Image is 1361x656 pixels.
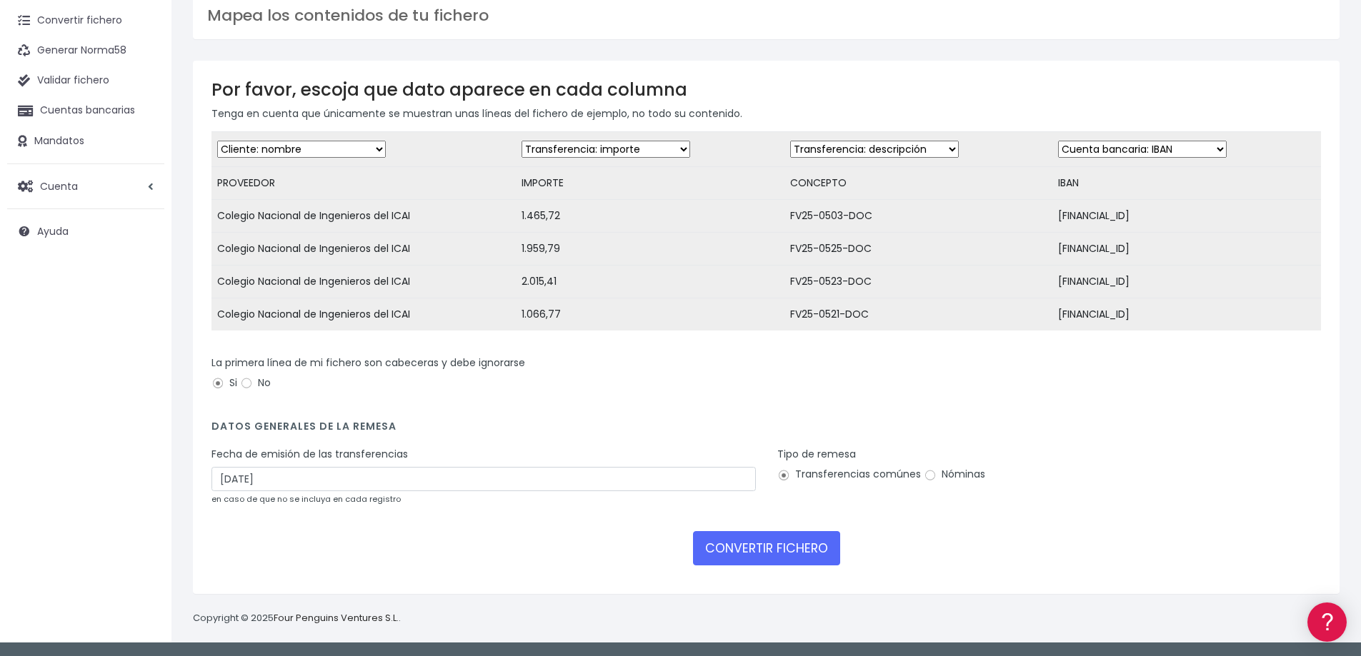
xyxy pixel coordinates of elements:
[211,233,516,266] td: Colegio Nacional de Ingenieros del ICAI
[784,167,1053,200] td: CONCEPTO
[14,247,271,269] a: Perfiles de empresas
[924,467,985,482] label: Nóminas
[516,167,784,200] td: IMPORTE
[516,233,784,266] td: 1.959,79
[7,96,164,126] a: Cuentas bancarias
[1052,233,1321,266] td: [FINANCIAL_ID]
[1052,298,1321,331] td: [FINANCIAL_ID]
[211,200,516,233] td: Colegio Nacional de Ingenieros del ICAI
[14,99,271,113] div: Información general
[7,6,164,36] a: Convertir fichero
[211,167,516,200] td: PROVEEDOR
[1052,167,1321,200] td: IBAN
[784,200,1053,233] td: FV25-0503-DOC
[784,298,1053,331] td: FV25-0521-DOC
[14,365,271,387] a: API
[40,178,78,193] span: Cuenta
[14,121,271,143] a: Información general
[14,203,271,225] a: Problemas habituales
[37,224,69,238] span: Ayuda
[784,266,1053,298] td: FV25-0523-DOC
[1052,266,1321,298] td: [FINANCIAL_ID]
[211,420,1321,440] h4: Datos generales de la remesa
[14,181,271,203] a: Formatos
[516,298,784,331] td: 1.066,77
[211,493,401,505] small: en caso de que no se incluya en cada registro
[14,158,271,171] div: Convertir ficheros
[7,171,164,201] a: Cuenta
[7,126,164,156] a: Mandatos
[7,36,164,66] a: Generar Norma58
[211,375,237,390] label: Si
[211,355,525,370] label: La primera línea de mi fichero son cabeceras y debe ignorarse
[14,382,271,407] button: Contáctanos
[14,343,271,356] div: Programadores
[516,200,784,233] td: 1.465,72
[240,375,271,390] label: No
[211,447,408,462] label: Fecha de emisión de las transferencias
[7,66,164,96] a: Validar fichero
[211,79,1321,100] h3: Por favor, escoja que dato aparece en cada columna
[14,306,271,328] a: General
[693,531,840,565] button: CONVERTIR FICHERO
[516,266,784,298] td: 2.015,41
[196,411,275,425] a: POWERED BY ENCHANT
[14,225,271,247] a: Videotutoriales
[211,106,1321,121] p: Tenga en cuenta que únicamente se muestran unas líneas del fichero de ejemplo, no todo su contenido.
[207,6,1325,25] h3: Mapea los contenidos de tu fichero
[784,233,1053,266] td: FV25-0525-DOC
[777,447,856,462] label: Tipo de remesa
[211,298,516,331] td: Colegio Nacional de Ingenieros del ICAI
[193,611,401,626] p: Copyright © 2025 .
[274,611,399,625] a: Four Penguins Ventures S.L.
[1052,200,1321,233] td: [FINANCIAL_ID]
[777,467,921,482] label: Transferencias comúnes
[14,283,271,297] div: Facturación
[7,216,164,246] a: Ayuda
[211,266,516,298] td: Colegio Nacional de Ingenieros del ICAI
